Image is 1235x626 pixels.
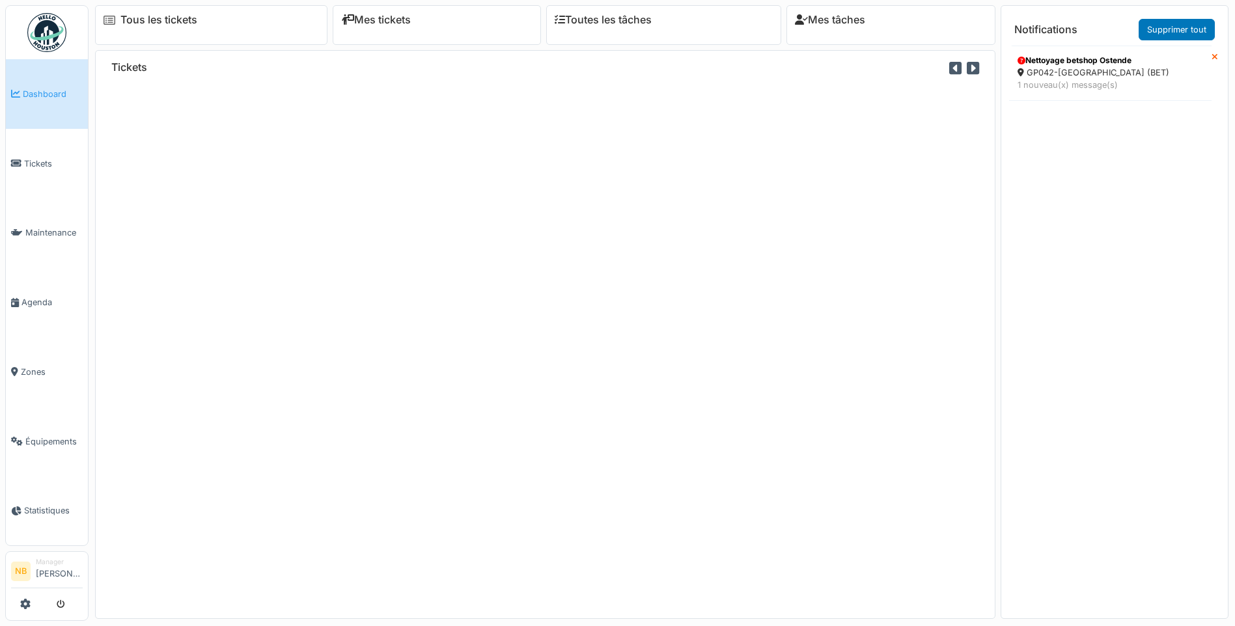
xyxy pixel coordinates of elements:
[1009,46,1212,100] a: Nettoyage betshop Ostende GP042-[GEOGRAPHIC_DATA] (BET) 1 nouveau(x) message(s)
[21,366,83,378] span: Zones
[341,14,411,26] a: Mes tickets
[6,476,88,546] a: Statistiques
[6,198,88,268] a: Maintenance
[25,226,83,239] span: Maintenance
[1014,23,1077,36] h6: Notifications
[795,14,865,26] a: Mes tâches
[1018,66,1203,79] div: GP042-[GEOGRAPHIC_DATA] (BET)
[555,14,652,26] a: Toutes les tâches
[6,129,88,198] a: Tickets
[24,504,83,517] span: Statistiques
[6,59,88,129] a: Dashboard
[6,407,88,476] a: Équipements
[21,296,83,308] span: Agenda
[11,562,31,581] li: NB
[111,61,147,74] h6: Tickets
[1139,19,1215,40] a: Supprimer tout
[36,557,83,585] li: [PERSON_NAME]
[6,337,88,407] a: Zones
[36,557,83,567] div: Manager
[6,267,88,337] a: Agenda
[1018,55,1203,66] div: Nettoyage betshop Ostende
[25,435,83,448] span: Équipements
[27,13,66,52] img: Badge_color-CXgf-gQk.svg
[24,157,83,170] span: Tickets
[23,88,83,100] span: Dashboard
[11,557,83,588] a: NB Manager[PERSON_NAME]
[120,14,197,26] a: Tous les tickets
[1018,79,1203,91] div: 1 nouveau(x) message(s)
